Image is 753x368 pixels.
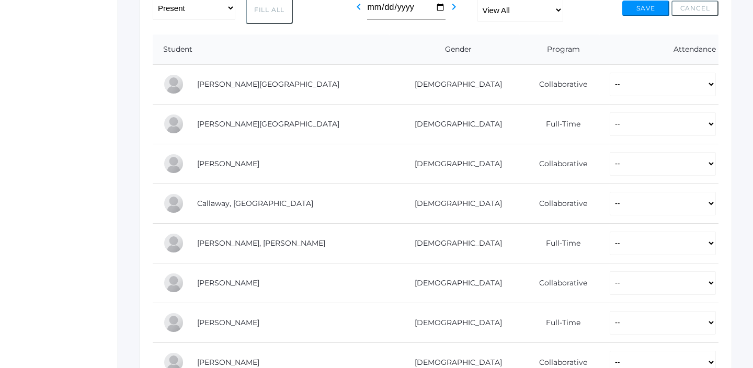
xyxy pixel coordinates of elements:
td: [DEMOGRAPHIC_DATA] [389,144,520,183]
td: Full-Time [520,303,599,342]
th: Gender [389,34,520,65]
th: Attendance [599,34,718,65]
div: Teddy Dahlstrom [163,272,184,293]
a: [PERSON_NAME], [PERSON_NAME] [197,238,325,248]
a: chevron_left [352,5,365,15]
a: [PERSON_NAME] [197,278,259,287]
div: Charlotte Bair [163,74,184,95]
td: [DEMOGRAPHIC_DATA] [389,303,520,342]
td: Full-Time [520,104,599,144]
td: Collaborative [520,64,599,104]
a: [PERSON_NAME][GEOGRAPHIC_DATA] [197,79,339,89]
td: [DEMOGRAPHIC_DATA] [389,263,520,303]
a: [PERSON_NAME][GEOGRAPHIC_DATA] [197,119,339,129]
div: Olivia Dainko [163,312,184,333]
td: [DEMOGRAPHIC_DATA] [389,223,520,263]
td: Collaborative [520,144,599,183]
a: [PERSON_NAME] [197,318,259,327]
a: [PERSON_NAME] [197,159,259,168]
td: Collaborative [520,263,599,303]
button: Cancel [671,1,718,16]
td: [DEMOGRAPHIC_DATA] [389,64,520,104]
div: Lee Blasman [163,153,184,174]
button: Save [622,1,669,16]
th: Program [520,34,599,65]
th: Student [153,34,389,65]
td: Collaborative [520,183,599,223]
a: Callaway, [GEOGRAPHIC_DATA] [197,199,313,208]
a: chevron_right [448,5,460,15]
i: chevron_right [448,1,460,13]
td: [DEMOGRAPHIC_DATA] [389,183,520,223]
td: [DEMOGRAPHIC_DATA] [389,104,520,144]
div: Luna Cardenas [163,233,184,254]
a: [PERSON_NAME] [197,358,259,367]
div: Kiel Callaway [163,193,184,214]
div: Jordan Bell [163,113,184,134]
i: chevron_left [352,1,365,13]
td: Full-Time [520,223,599,263]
